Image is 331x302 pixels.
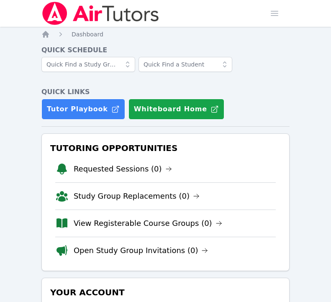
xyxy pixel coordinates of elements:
[41,57,135,72] input: Quick Find a Study Group
[41,99,125,120] a: Tutor Playbook
[74,163,172,175] a: Requested Sessions (0)
[72,31,103,38] span: Dashboard
[41,45,290,55] h4: Quick Schedule
[74,245,208,256] a: Open Study Group Invitations (0)
[139,57,232,72] input: Quick Find a Student
[49,141,282,156] h3: Tutoring Opportunities
[41,30,290,38] nav: Breadcrumb
[41,87,290,97] h4: Quick Links
[49,285,282,300] h3: Your Account
[72,30,103,38] a: Dashboard
[41,2,160,25] img: Air Tutors
[74,190,200,202] a: Study Group Replacements (0)
[74,218,222,229] a: View Registerable Course Groups (0)
[128,99,224,120] button: Whiteboard Home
